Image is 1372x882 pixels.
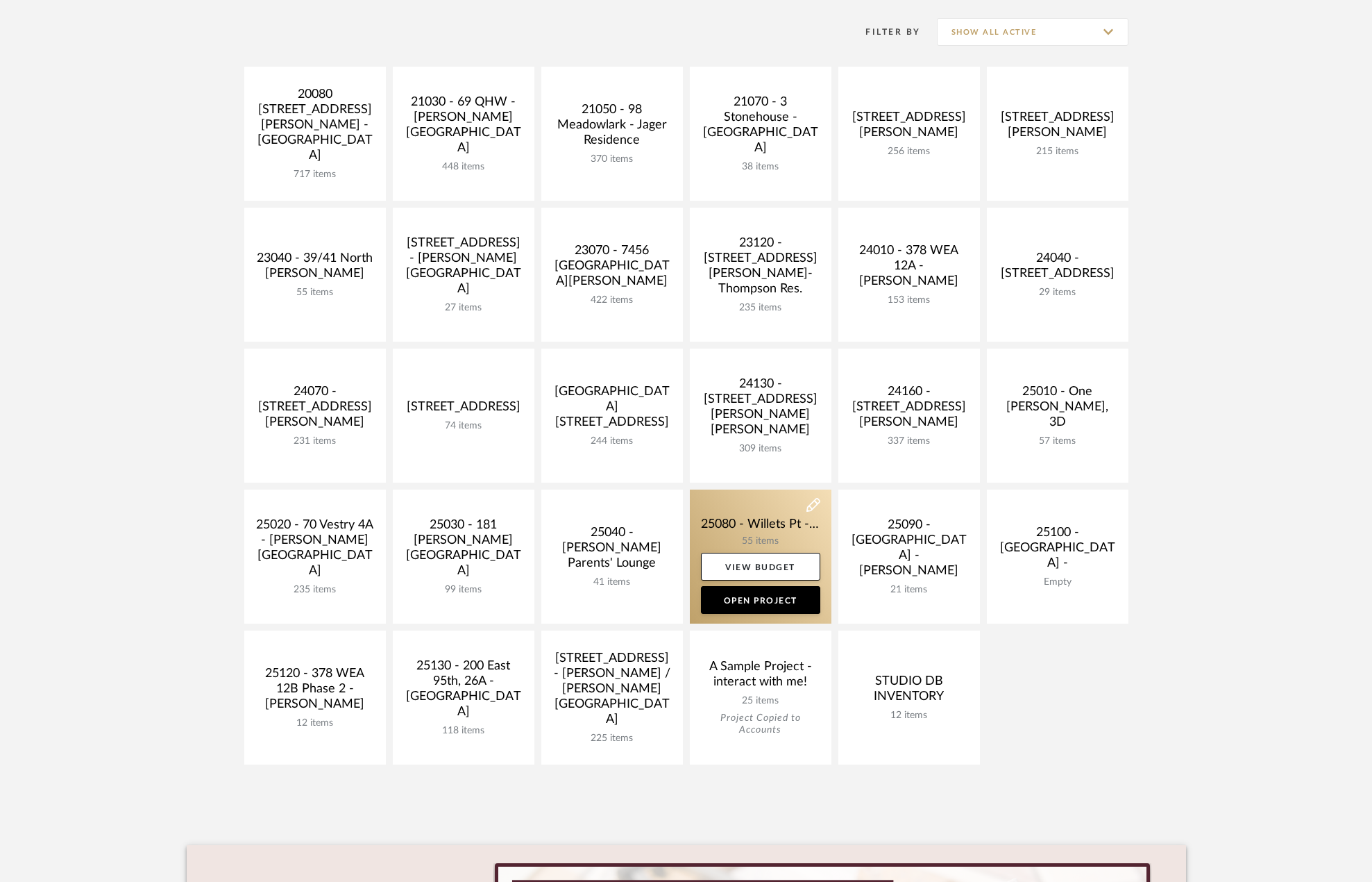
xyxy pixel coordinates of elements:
div: 24040 - [STREET_ADDRESS] [998,251,1117,287]
div: 25030 - 181 [PERSON_NAME][GEOGRAPHIC_DATA] [404,517,523,584]
div: 24070 - [STREET_ADDRESS][PERSON_NAME] [255,384,375,435]
div: [GEOGRAPHIC_DATA][STREET_ADDRESS] [552,384,672,435]
div: 235 items [701,302,820,314]
div: 74 items [404,420,523,432]
div: 422 items [552,294,672,306]
div: 20080 [STREET_ADDRESS][PERSON_NAME] - [GEOGRAPHIC_DATA] [255,87,375,169]
div: 29 items [998,287,1117,299]
div: 38 items [701,161,820,173]
div: STUDIO DB INVENTORY [849,674,969,710]
div: 21 items [849,584,969,596]
div: 25100 - [GEOGRAPHIC_DATA] - [998,525,1117,576]
a: Open Project [701,586,820,614]
div: [STREET_ADDRESS][PERSON_NAME] [849,110,969,146]
div: [STREET_ADDRESS] - [PERSON_NAME][GEOGRAPHIC_DATA] [404,235,523,302]
div: 25130 - 200 East 95th, 26A - [GEOGRAPHIC_DATA] [404,658,523,725]
div: 21050 - 98 Meadowlark - Jager Residence [552,102,672,153]
div: 25090 - [GEOGRAPHIC_DATA] - [PERSON_NAME] [849,517,969,584]
div: 225 items [552,733,672,744]
div: 244 items [552,435,672,447]
div: [STREET_ADDRESS] [404,399,523,420]
div: 24130 - [STREET_ADDRESS][PERSON_NAME][PERSON_NAME] [701,376,820,443]
div: 23040 - 39/41 North [PERSON_NAME] [255,251,375,287]
div: 12 items [849,710,969,722]
div: Filter By [848,25,921,39]
div: 57 items [998,435,1117,447]
div: 256 items [849,146,969,158]
div: [STREET_ADDRESS][PERSON_NAME] [998,110,1117,146]
div: 12 items [255,717,375,729]
div: 41 items [552,576,672,588]
div: 153 items [849,294,969,306]
div: 24160 - [STREET_ADDRESS][PERSON_NAME] [849,384,969,435]
div: 448 items [404,161,523,173]
div: 21030 - 69 QHW - [PERSON_NAME][GEOGRAPHIC_DATA] [404,94,523,161]
div: 55 items [255,287,375,299]
div: 370 items [552,153,672,165]
div: 309 items [701,443,820,455]
div: 25120 - 378 WEA 12B Phase 2 - [PERSON_NAME] [255,666,375,717]
div: 337 items [849,435,969,447]
div: 118 items [404,725,523,737]
div: 23070 - 7456 [GEOGRAPHIC_DATA][PERSON_NAME] [552,243,672,294]
div: 23120 - [STREET_ADDRESS][PERSON_NAME]-Thompson Res. [701,235,820,302]
a: View Budget [701,553,820,581]
div: 25020 - 70 Vestry 4A - [PERSON_NAME][GEOGRAPHIC_DATA] [255,517,375,584]
div: 717 items [255,169,375,181]
div: 25040 - [PERSON_NAME] Parents' Lounge [552,525,672,576]
div: 215 items [998,146,1117,158]
div: Project Copied to Accounts [701,713,820,736]
div: 27 items [404,302,523,314]
div: A Sample Project - interact with me! [701,659,820,695]
div: 25010 - One [PERSON_NAME], 3D [998,384,1117,435]
div: Empty [998,576,1117,588]
div: 25 items [701,695,820,707]
div: 231 items [255,435,375,447]
div: 99 items [404,584,523,596]
div: 21070 - 3 Stonehouse - [GEOGRAPHIC_DATA] [701,94,820,161]
div: 24010 - 378 WEA 12A - [PERSON_NAME] [849,243,969,294]
div: 235 items [255,584,375,596]
div: [STREET_ADDRESS] - [PERSON_NAME] / [PERSON_NAME][GEOGRAPHIC_DATA] [552,651,672,733]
